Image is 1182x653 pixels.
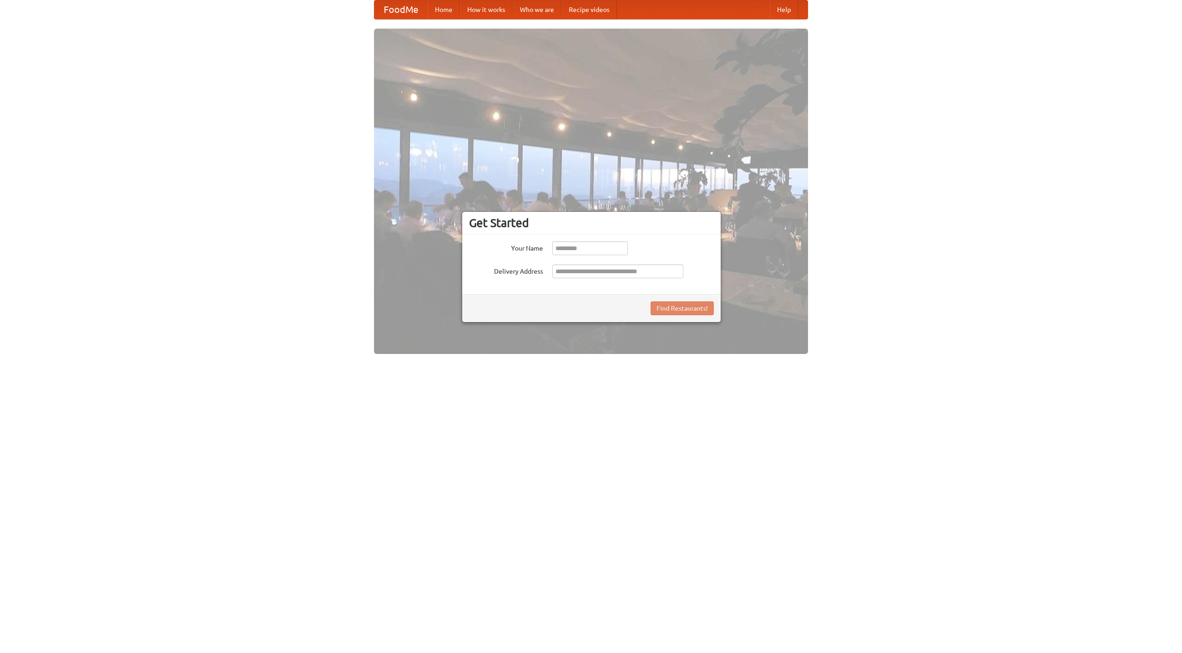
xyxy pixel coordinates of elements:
button: Find Restaurants! [651,301,714,315]
label: Your Name [469,241,543,253]
a: Who we are [513,0,561,19]
label: Delivery Address [469,264,543,276]
h3: Get Started [469,216,714,230]
a: Home [428,0,460,19]
a: Recipe videos [561,0,617,19]
a: Help [770,0,798,19]
a: How it works [460,0,513,19]
a: FoodMe [374,0,428,19]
